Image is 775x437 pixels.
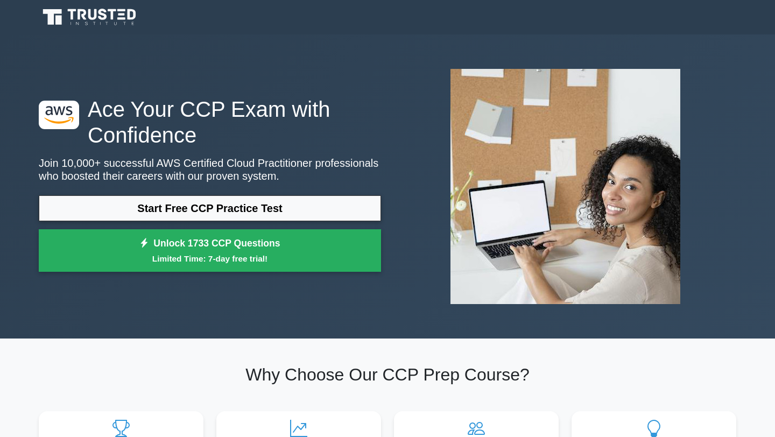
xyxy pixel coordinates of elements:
[39,157,381,182] p: Join 10,000+ successful AWS Certified Cloud Practitioner professionals who boosted their careers ...
[52,252,368,265] small: Limited Time: 7-day free trial!
[39,229,381,272] a: Unlock 1733 CCP QuestionsLimited Time: 7-day free trial!
[39,195,381,221] a: Start Free CCP Practice Test
[39,364,736,385] h2: Why Choose Our CCP Prep Course?
[39,96,381,148] h1: Ace Your CCP Exam with Confidence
